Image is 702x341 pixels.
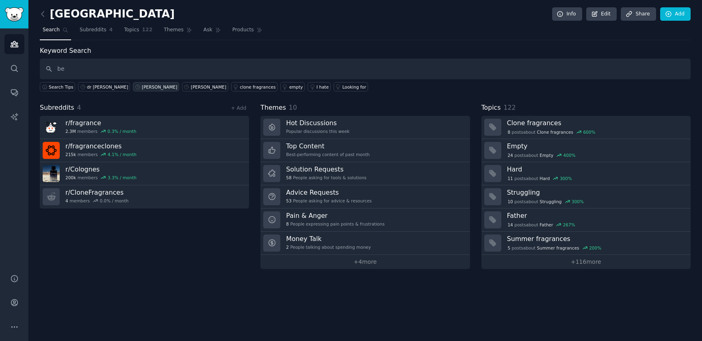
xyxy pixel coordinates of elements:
span: Empty [539,152,553,158]
a: [PERSON_NAME] [182,82,228,91]
div: People asking for advice & resources [286,198,372,204]
h3: r/ fragrance [65,119,136,127]
h3: Father [507,211,685,220]
label: Keyword Search [40,47,91,54]
div: 0.3 % / month [108,128,136,134]
img: fragranceclones [43,142,60,159]
a: Themes [161,24,195,40]
div: Popular discussions this week [286,128,349,134]
a: r/fragranceclones215kmembers4.1% / month [40,139,249,162]
a: Money Talk2People talking about spending money [260,232,470,255]
span: Ask [204,26,212,34]
span: 4 [109,26,113,34]
span: Subreddits [80,26,106,34]
span: 10 [289,104,297,111]
a: Empty24postsaboutEmpty400% [481,139,691,162]
a: dr [PERSON_NAME] [78,82,130,91]
a: r/fragrance2.3Mmembers0.3% / month [40,116,249,139]
a: Summer fragrances5postsaboutSummer fragrances200% [481,232,691,255]
button: Search Tips [40,82,75,91]
div: members [65,175,136,180]
div: members [65,152,136,157]
div: post s about [507,175,573,182]
div: 3.3 % / month [108,175,136,180]
img: fragrance [43,119,60,136]
img: GummySearch logo [5,7,24,22]
span: Struggling [539,199,561,204]
div: clone fragrances [240,84,276,90]
h3: Advice Requests [286,188,372,197]
div: post s about [507,128,596,136]
span: 53 [286,198,291,204]
h3: Money Talk [286,235,371,243]
span: 8 [507,129,510,135]
a: r/Colognes200kmembers3.3% / month [40,162,249,185]
div: members [65,198,129,204]
div: 300 % [560,176,572,181]
span: 122 [503,104,516,111]
span: 10 [507,199,513,204]
a: +4more [260,255,470,269]
h3: Hot Discussions [286,119,349,127]
div: People talking about spending money [286,244,371,250]
a: [PERSON_NAME] [133,82,179,91]
div: I hate [316,84,329,90]
a: +116more [481,255,691,269]
a: Products [230,24,265,40]
h3: r/ fragranceclones [65,142,136,150]
span: 4 [77,104,81,111]
div: post s about [507,221,576,228]
span: Subreddits [40,103,74,113]
div: post s about [507,244,602,252]
div: 600 % [583,129,595,135]
a: Share [621,7,656,21]
div: People asking for tools & solutions [286,175,366,180]
a: clone fragrances [231,82,277,91]
div: 300 % [572,199,584,204]
a: Subreddits4 [77,24,115,40]
input: Keyword search in audience [40,59,691,79]
div: People expressing pain points & frustrations [286,221,384,227]
span: 2 [286,244,289,250]
span: 14 [507,222,513,228]
a: Looking for [334,82,368,91]
span: Themes [164,26,184,34]
span: Topics [124,26,139,34]
h3: Clone fragrances [507,119,685,127]
span: Search [43,26,60,34]
a: empty [280,82,305,91]
div: [PERSON_NAME] [191,84,226,90]
div: 0.0 % / month [100,198,129,204]
span: Themes [260,103,286,113]
span: 8 [286,221,289,227]
span: 11 [507,176,513,181]
div: Best-performing content of past month [286,152,370,157]
span: 215k [65,152,76,157]
h3: Summer fragrances [507,235,685,243]
a: Topics122 [121,24,155,40]
h3: Solution Requests [286,165,366,174]
a: Advice Requests53People asking for advice & resources [260,185,470,209]
span: 5 [507,245,510,251]
div: Looking for [342,84,366,90]
a: Info [552,7,582,21]
h3: Empty [507,142,685,150]
span: Products [232,26,254,34]
h2: [GEOGRAPHIC_DATA] [40,8,175,21]
span: Hard [539,176,550,181]
a: Hard11postsaboutHard300% [481,162,691,185]
a: + Add [231,105,246,111]
div: 4.1 % / month [108,152,136,157]
div: dr [PERSON_NAME] [87,84,128,90]
a: I hate [308,82,331,91]
a: Hot DiscussionsPopular discussions this week [260,116,470,139]
div: 267 % [563,222,575,228]
a: Ask [201,24,224,40]
span: Clone fragrances [537,129,573,135]
img: Colognes [43,165,60,182]
a: r/CloneFragrances4members0.0% / month [40,185,249,209]
a: Search [40,24,71,40]
div: post s about [507,198,585,205]
a: Pain & Anger8People expressing pain points & frustrations [260,209,470,232]
h3: Struggling [507,188,685,197]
